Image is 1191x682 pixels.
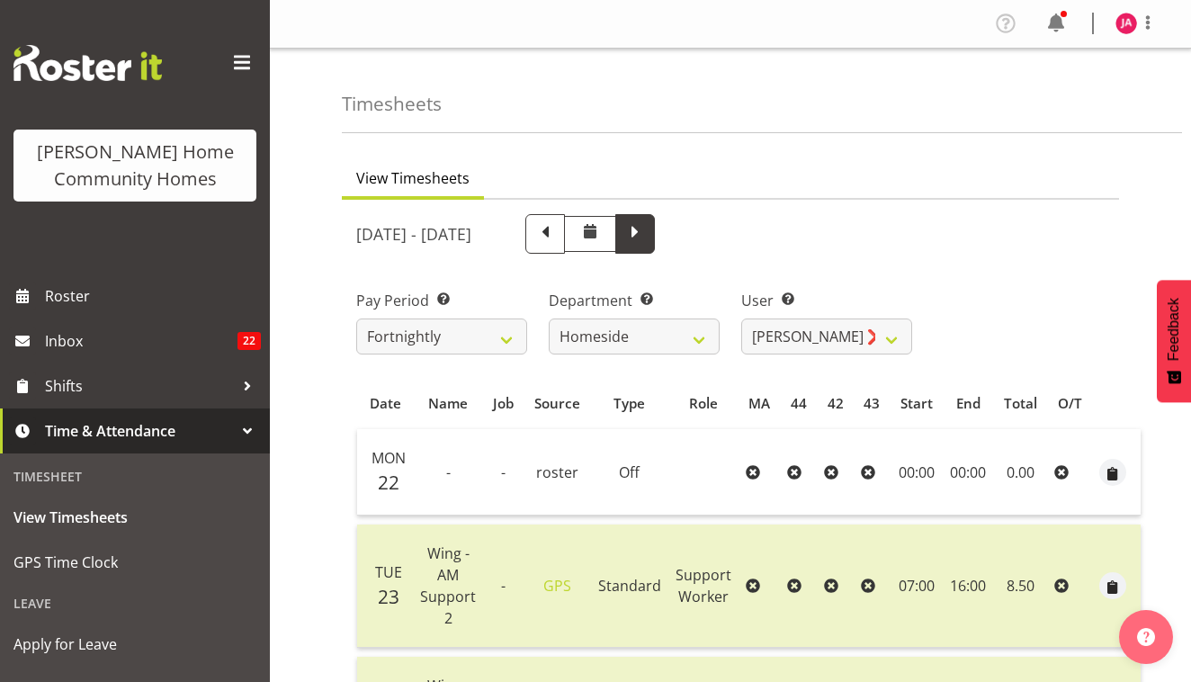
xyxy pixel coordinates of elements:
span: Wing - AM Support 2 [420,543,476,628]
td: 8.50 [993,525,1047,648]
label: Department [549,290,720,311]
span: Apply for Leave [13,631,256,658]
div: [PERSON_NAME] Home Community Homes [31,139,238,193]
span: Name [428,393,468,414]
span: roster [536,462,578,482]
span: Inbox [45,328,237,354]
span: View Timesheets [356,167,470,189]
span: Source [534,393,580,414]
span: O/T [1058,393,1082,414]
label: Pay Period [356,290,527,311]
img: Rosterit website logo [13,45,162,81]
a: View Timesheets [4,495,265,540]
img: help-xxl-2.png [1137,628,1155,646]
span: - [446,462,451,482]
td: Off [591,429,668,516]
span: Total [1004,393,1037,414]
a: GPS [543,576,571,596]
span: Time & Attendance [45,417,234,444]
span: Shifts [45,372,234,399]
img: julius-antonio10095.jpg [1115,13,1137,34]
span: 43 [864,393,880,414]
td: 00:00 [943,429,993,516]
td: 0.00 [993,429,1047,516]
span: End [956,393,981,414]
span: 22 [237,332,261,350]
td: Standard [591,525,668,648]
span: Tue [375,562,402,582]
span: MA [748,393,770,414]
td: 07:00 [891,525,944,648]
span: Job [493,393,514,414]
span: - [501,462,506,482]
span: - [501,576,506,596]
span: 44 [791,393,807,414]
span: Support Worker [676,565,731,606]
span: 23 [378,584,399,609]
td: 00:00 [891,429,944,516]
span: Type [613,393,645,414]
h4: Timesheets [342,94,442,114]
button: Feedback - Show survey [1157,280,1191,402]
td: 16:00 [943,525,993,648]
span: Feedback [1166,298,1182,361]
span: Mon [372,448,406,468]
a: GPS Time Clock [4,540,265,585]
span: 22 [378,470,399,495]
div: Timesheet [4,458,265,495]
span: View Timesheets [13,504,256,531]
span: 42 [828,393,844,414]
h5: [DATE] - [DATE] [356,224,471,244]
label: User [741,290,912,311]
span: Start [900,393,933,414]
span: Role [689,393,718,414]
span: Roster [45,283,261,310]
div: Leave [4,585,265,622]
a: Apply for Leave [4,622,265,667]
span: GPS Time Clock [13,549,256,576]
span: Date [370,393,401,414]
